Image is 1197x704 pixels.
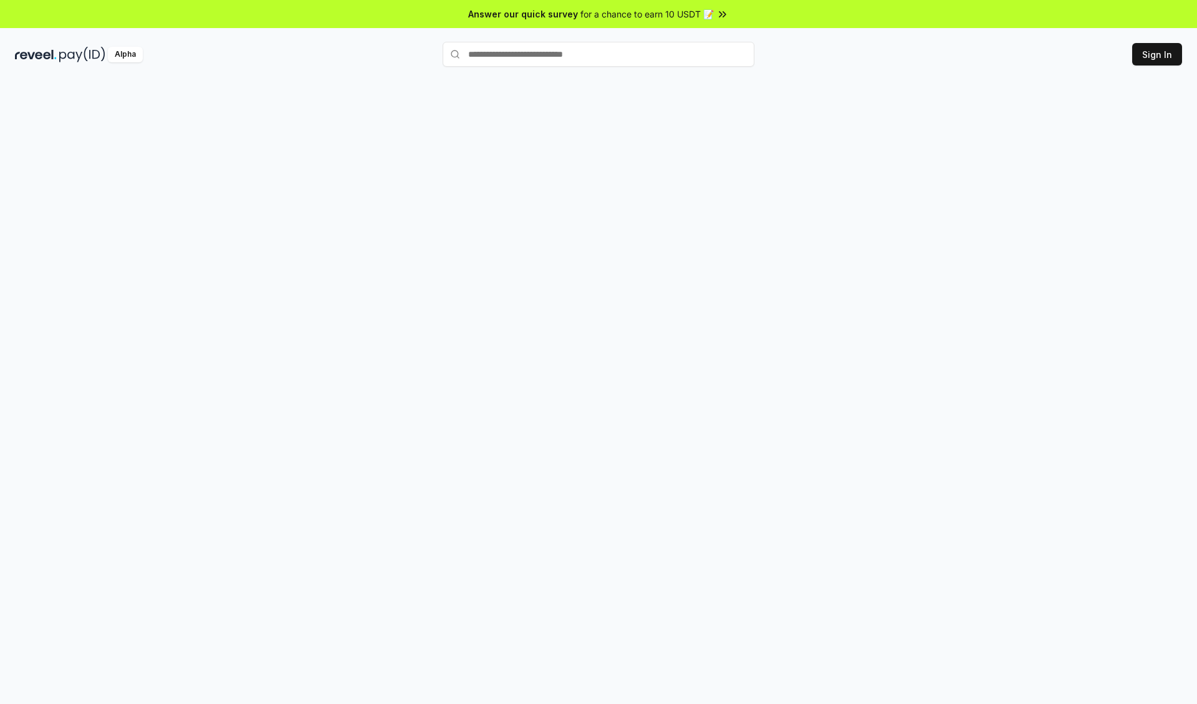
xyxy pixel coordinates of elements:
div: Alpha [108,47,143,62]
span: for a chance to earn 10 USDT 📝 [580,7,714,21]
img: reveel_dark [15,47,57,62]
span: Answer our quick survey [468,7,578,21]
button: Sign In [1132,43,1182,65]
img: pay_id [59,47,105,62]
